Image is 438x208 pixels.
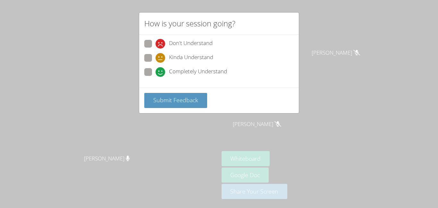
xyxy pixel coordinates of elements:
[169,39,213,49] span: Don't Understand
[169,53,213,63] span: Kinda Understand
[144,93,207,108] button: Submit Feedback
[169,67,227,77] span: Completely Understand
[144,18,235,29] h2: How is your session going?
[153,96,198,104] span: Submit Feedback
